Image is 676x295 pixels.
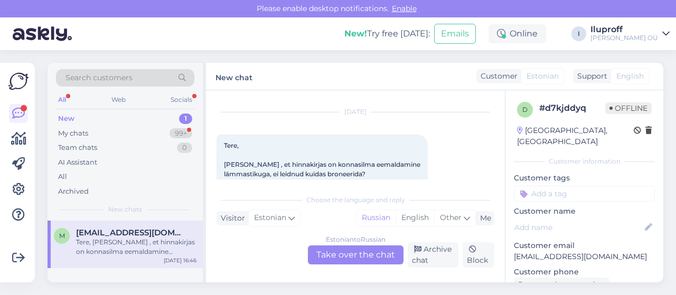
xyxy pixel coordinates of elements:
input: Add a tag [514,186,655,202]
a: Iluproff[PERSON_NAME] OÜ [590,25,670,42]
div: [DATE] [217,107,494,117]
div: Iluproff [590,25,658,34]
div: 99+ [170,128,192,139]
img: Askly Logo [8,71,29,91]
div: Customer [476,71,518,82]
p: Customer name [514,206,655,217]
p: Customer phone [514,267,655,278]
label: New chat [215,69,252,83]
div: Tere, [PERSON_NAME] , et hinnakirjas on konnasilma eemaldamine lämmastikuga, ei leidnud kuidas br... [76,237,196,256]
div: Support [573,71,607,82]
div: Visitor [217,213,245,224]
div: [GEOGRAPHIC_DATA], [GEOGRAPHIC_DATA] [517,125,634,147]
div: [DATE] 16:46 [164,256,196,264]
span: m [59,232,65,240]
div: Archived [58,186,89,197]
div: I [571,26,586,41]
span: Search customers [65,72,133,83]
div: Take over the chat [308,245,403,264]
span: Other [440,213,462,222]
div: Request phone number [514,278,609,292]
input: Add name [514,222,643,233]
div: Customer information [514,157,655,166]
span: Estonian [254,212,286,224]
span: New chats [108,205,142,214]
div: Russian [356,210,396,226]
div: AI Assistant [58,157,97,168]
div: Archive chat [408,242,459,268]
span: d [522,106,528,113]
div: Block [463,242,494,268]
div: New [58,113,74,124]
span: Enable [389,4,420,13]
div: Socials [168,93,194,107]
div: My chats [58,128,88,139]
span: merlemalvis@gmail.com [76,228,186,237]
div: All [58,172,67,182]
div: Me [476,213,491,224]
span: Estonian [527,71,559,82]
p: Customer tags [514,173,655,184]
div: Try free [DATE]: [344,27,430,40]
button: Emails [434,24,476,44]
div: Choose the language and reply [217,195,494,205]
div: Online [489,24,546,43]
div: Web [109,93,128,107]
div: 0 [177,142,192,153]
span: Offline [605,102,652,114]
span: English [616,71,644,82]
div: English [396,210,434,226]
div: [PERSON_NAME] OÜ [590,34,658,42]
div: All [56,93,68,107]
p: [EMAIL_ADDRESS][DOMAIN_NAME] [514,251,655,262]
div: 1 [179,113,192,124]
div: # d7kjddyq [539,102,605,115]
b: New! [344,28,367,39]
div: Team chats [58,142,97,153]
span: Tere, [PERSON_NAME] , et hinnakirjas on konnasilma eemaldamine lämmastikuga, ei leidnud kuidas br... [224,141,422,216]
p: Customer email [514,240,655,251]
div: Estonian to Russian [326,235,386,244]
